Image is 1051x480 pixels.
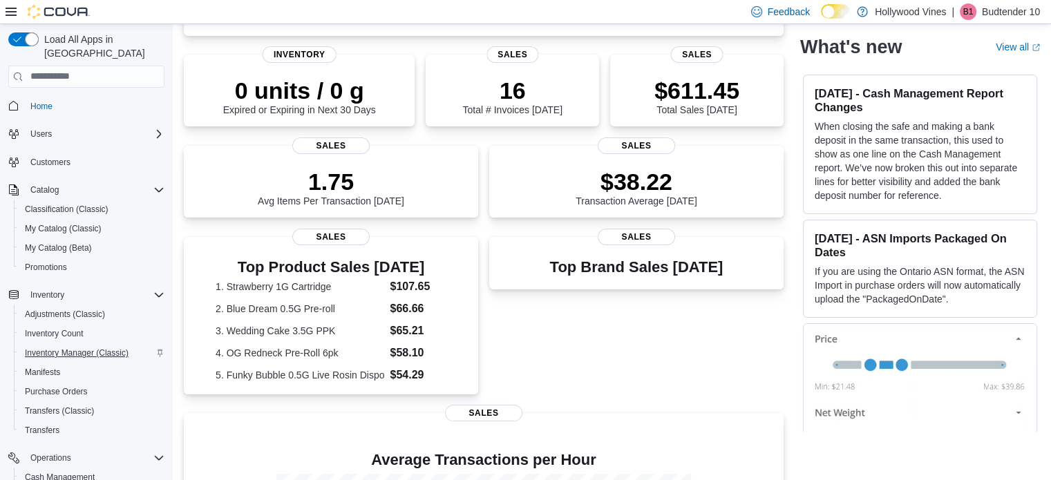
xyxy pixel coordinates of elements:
a: My Catalog (Classic) [19,220,107,237]
a: Transfers [19,422,65,439]
h3: [DATE] - ASN Imports Packaged On Dates [815,231,1025,259]
span: Customers [30,157,70,168]
span: Inventory Manager (Classic) [19,345,164,361]
a: Adjustments (Classic) [19,306,111,323]
span: Manifests [19,364,164,381]
a: Home [25,98,58,115]
button: Inventory Manager (Classic) [14,343,170,363]
button: Operations [3,448,170,468]
button: Purchase Orders [14,382,170,401]
dt: 5. Funky Bubble 0.5G Live Rosin Dispo [216,368,384,382]
a: Transfers (Classic) [19,403,100,419]
p: Budtender 10 [982,3,1040,20]
button: Inventory [25,287,70,303]
span: Transfers [19,422,164,439]
a: My Catalog (Beta) [19,240,97,256]
span: Operations [25,450,164,466]
div: Avg Items Per Transaction [DATE] [258,168,404,207]
p: $38.22 [576,168,697,195]
dt: 1. Strawberry 1G Cartridge [216,280,384,294]
dt: 4. OG Redneck Pre-Roll 6pk [216,346,384,360]
a: Inventory Count [19,325,89,342]
span: Transfers (Classic) [19,403,164,419]
span: Classification (Classic) [25,204,108,215]
button: Home [3,96,170,116]
button: Inventory Count [14,324,170,343]
span: Sales [598,229,675,245]
h3: Top Product Sales [DATE] [216,259,446,276]
p: 1.75 [258,168,404,195]
span: Adjustments (Classic) [25,309,105,320]
p: $611.45 [654,77,739,104]
p: When closing the safe and making a bank deposit in the same transaction, this used to show as one... [815,119,1025,202]
span: Transfers [25,425,59,436]
span: Sales [292,137,370,154]
span: My Catalog (Beta) [25,242,92,253]
a: Inventory Manager (Classic) [19,345,134,361]
span: B1 [963,3,974,20]
span: My Catalog (Classic) [25,223,102,234]
span: Feedback [768,5,810,19]
button: My Catalog (Beta) [14,238,170,258]
a: Promotions [19,259,73,276]
p: 0 units / 0 g [223,77,376,104]
h4: Average Transactions per Hour [195,452,773,468]
button: Operations [25,450,77,466]
span: Inventory Count [19,325,164,342]
h3: [DATE] - Cash Management Report Changes [815,86,1025,114]
span: Adjustments (Classic) [19,306,164,323]
button: Transfers (Classic) [14,401,170,421]
span: Catalog [30,184,59,195]
h3: Top Brand Sales [DATE] [550,259,723,276]
p: If you are using the Ontario ASN format, the ASN Import in purchase orders will now automatically... [815,265,1025,306]
button: Promotions [14,258,170,277]
button: Customers [3,152,170,172]
dt: 3. Wedding Cake 3.5G PPK [216,324,384,338]
dd: $65.21 [390,323,446,339]
div: Total Sales [DATE] [654,77,739,115]
button: Adjustments (Classic) [14,305,170,324]
span: Sales [598,137,675,154]
img: Cova [28,5,90,19]
button: Classification (Classic) [14,200,170,219]
span: Manifests [25,367,60,378]
a: Classification (Classic) [19,201,114,218]
button: My Catalog (Classic) [14,219,170,238]
span: Inventory Manager (Classic) [25,347,129,358]
span: Customers [25,153,164,171]
p: | [951,3,954,20]
span: Inventory Count [25,328,84,339]
span: Purchase Orders [19,383,164,400]
span: Purchase Orders [25,386,88,397]
a: Purchase Orders [19,383,93,400]
div: Expired or Expiring in Next 30 Days [223,77,376,115]
span: Users [25,126,164,142]
span: Load All Apps in [GEOGRAPHIC_DATA] [39,32,164,60]
p: Hollywood Vines [875,3,946,20]
div: Budtender 10 [960,3,976,20]
span: Catalog [25,182,164,198]
span: Sales [292,229,370,245]
span: Inventory [30,289,64,300]
span: My Catalog (Beta) [19,240,164,256]
span: Sales [445,405,522,421]
dd: $54.29 [390,367,446,383]
button: Manifests [14,363,170,382]
a: View allExternal link [996,41,1040,52]
span: Inventory [263,46,337,63]
div: Transaction Average [DATE] [576,168,697,207]
dt: 2. Blue Dream 0.5G Pre-roll [216,302,384,316]
button: Transfers [14,421,170,440]
button: Catalog [3,180,170,200]
a: Customers [25,154,76,171]
button: Users [25,126,57,142]
span: My Catalog (Classic) [19,220,164,237]
span: Inventory [25,287,164,303]
svg: External link [1032,44,1040,52]
button: Catalog [25,182,64,198]
span: Promotions [25,262,67,273]
span: Operations [30,452,71,463]
span: Promotions [19,259,164,276]
dd: $58.10 [390,345,446,361]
